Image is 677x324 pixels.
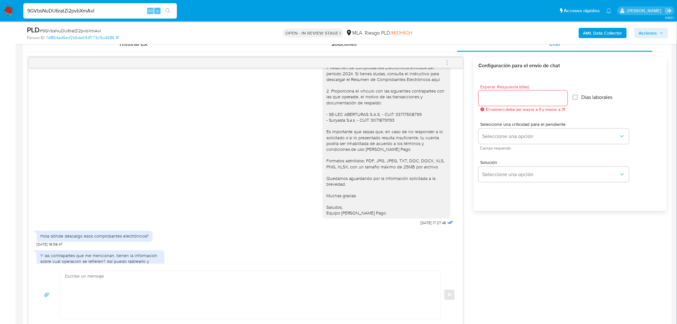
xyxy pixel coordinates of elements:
span: 3.160.1 [665,15,674,20]
button: Seleccione una opción [479,167,629,182]
p: OPEN - IN REVIEW STAGE I [283,28,343,37]
span: Alt [148,8,153,14]
span: Campo requerido [480,147,631,150]
a: Notificaciones [606,8,612,13]
span: # 9GVbsNuDU6ratZi2pvbXmAvI [40,28,101,34]
div: MLA [346,29,362,36]
a: 7df854ad9ecf2b6de69df773c15c4686 [46,35,119,41]
b: AML Data Collector [583,28,622,38]
span: Seleccione una criticidad para el pendiente [480,122,631,126]
button: Seleccione una opción [479,129,629,144]
b: Person ID [27,35,44,41]
input: days_to_wait [479,94,568,102]
span: Acciones [639,28,657,38]
div: [PERSON_NAME], Muchas gracias por tu respuesta. No obstante, necesitamos que nos brindes la sigui... [326,24,447,216]
span: MIDHIGH [391,29,412,36]
span: Seleccione una opción [482,171,619,178]
button: AML Data Collector [579,28,627,38]
span: El número debe ser mayor a 0 y menor a 31 [486,107,566,112]
span: Seleccione una opción [482,133,619,140]
p: nicolas.duclosson@mercadolibre.com [627,8,663,14]
span: Días laborales [582,94,613,101]
span: Accesos rápidos [564,7,600,14]
a: Salir [665,7,672,14]
input: Buscar usuario o caso... [23,7,177,15]
button: menu-action [437,55,458,70]
button: Acciones [634,28,668,38]
b: PLD [27,25,40,35]
h3: Configuración para el envío de chat [479,62,662,69]
span: [DATE] 17:27:48 [421,221,446,226]
span: [DATE] 18:58:47 [36,242,62,247]
button: search-icon [161,6,174,15]
span: Solución [480,160,631,165]
input: Días laborales [573,95,578,100]
div: Hola dónde descargo esos comprobantes electrónicos? [40,233,149,239]
span: s [156,8,158,14]
span: Esperar Respuesta (días) [481,85,569,89]
div: Y las contrapartes que me mencionan, tienen la información sobre cuál operacion se refieren? Así ... [40,253,161,271]
span: Riesgo PLD: [365,29,412,36]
